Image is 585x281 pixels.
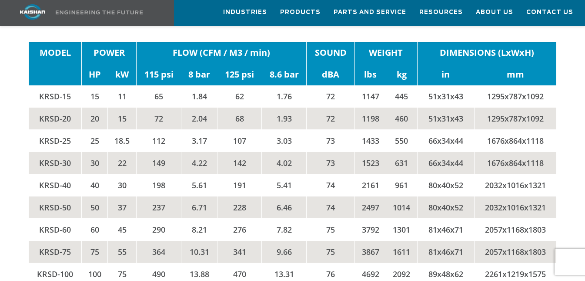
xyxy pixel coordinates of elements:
[355,196,386,219] td: 2497
[474,152,556,174] td: 1676x864x1118
[82,152,108,174] td: 30
[262,219,307,241] td: 7.82
[181,174,217,196] td: 5.61
[417,219,474,241] td: 81x46x71
[476,0,513,24] a: About Us
[29,219,82,241] td: KRSD-60
[386,174,417,196] td: 961
[417,196,474,219] td: 80x40x52
[386,108,417,130] td: 460
[217,85,261,108] td: 62
[82,108,108,130] td: 20
[386,241,417,263] td: 1611
[262,196,307,219] td: 6.46
[355,85,386,108] td: 1147
[82,64,108,85] td: HP
[476,7,513,17] span: About Us
[137,108,181,130] td: 72
[181,64,217,85] td: 8 bar
[280,0,321,24] a: Products
[181,152,217,174] td: 4.22
[108,64,137,85] td: kW
[386,219,417,241] td: 1301
[108,85,137,108] td: 11
[217,219,261,241] td: 276
[386,85,417,108] td: 445
[474,108,556,130] td: 1295x787x1092
[386,130,417,152] td: 550
[307,219,355,241] td: 75
[307,108,355,130] td: 72
[137,85,181,108] td: 65
[223,0,267,24] a: Industries
[181,85,217,108] td: 1.84
[417,64,474,85] td: in
[355,219,386,241] td: 3792
[29,130,82,152] td: KRSD-25
[217,108,261,130] td: 68
[474,85,556,108] td: 1295x787x1092
[355,174,386,196] td: 2161
[417,241,474,263] td: 81x46x71
[417,174,474,196] td: 80x40x52
[355,64,386,85] td: lbs
[29,241,82,263] td: KRSD-75
[526,7,573,17] span: Contact Us
[56,10,143,14] img: Engineering the future
[307,85,355,108] td: 72
[307,42,355,64] td: SOUND
[217,152,261,174] td: 142
[217,196,261,219] td: 228
[386,64,417,85] td: kg
[474,219,556,241] td: 2057x1168x1803
[526,0,573,24] a: Contact Us
[29,152,82,174] td: KRSD-30
[181,130,217,152] td: 3.17
[334,0,406,24] a: Parts and Service
[137,42,307,64] td: FLOW (CFM / M3 / min)
[217,130,261,152] td: 107
[82,196,108,219] td: 50
[386,196,417,219] td: 1014
[307,196,355,219] td: 74
[82,241,108,263] td: 75
[108,130,137,152] td: 18.5
[137,241,181,263] td: 364
[217,64,261,85] td: 125 psi
[108,241,137,263] td: 55
[386,152,417,174] td: 631
[417,42,556,64] td: DIMENSIONS (LxWxH)
[417,152,474,174] td: 66x34x44
[474,174,556,196] td: 2032x1016x1321
[29,85,82,108] td: KRSD-15
[417,108,474,130] td: 51x31x43
[262,108,307,130] td: 1.93
[474,130,556,152] td: 1676x864x1118
[29,108,82,130] td: KRSD-20
[474,241,556,263] td: 2057x1168x1803
[181,219,217,241] td: 8.21
[417,130,474,152] td: 66x34x44
[82,130,108,152] td: 25
[355,130,386,152] td: 1433
[137,152,181,174] td: 149
[82,85,108,108] td: 15
[307,64,355,85] td: dBA
[355,108,386,130] td: 1198
[417,85,474,108] td: 51x31x43
[474,196,556,219] td: 2032x1016x1321
[217,241,261,263] td: 341
[181,196,217,219] td: 6.71
[29,174,82,196] td: KRSD-40
[217,174,261,196] td: 191
[108,108,137,130] td: 15
[419,7,463,17] span: Resources
[137,174,181,196] td: 198
[307,130,355,152] td: 73
[262,130,307,152] td: 3.03
[334,7,406,17] span: Parts and Service
[355,241,386,263] td: 3867
[307,152,355,174] td: 73
[137,219,181,241] td: 290
[137,196,181,219] td: 237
